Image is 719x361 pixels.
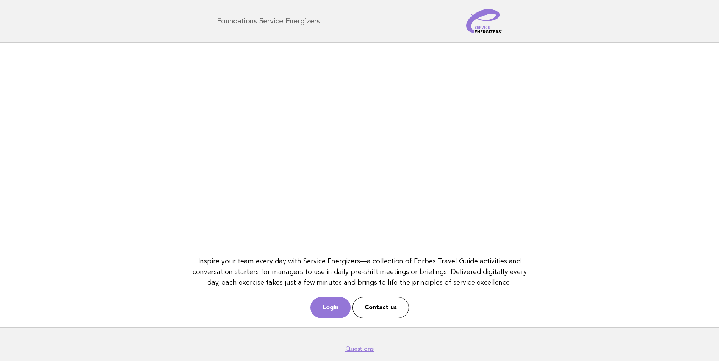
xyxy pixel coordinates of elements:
a: Contact us [352,297,409,318]
h1: Foundations Service Energizers [217,17,320,25]
a: Questions [345,345,374,353]
p: Inspire your team every day with Service Energizers—a collection of Forbes Travel Guide activitie... [189,256,530,288]
img: Service Energizers [466,9,503,33]
iframe: YouTube video player [189,52,530,244]
a: Login [310,297,351,318]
